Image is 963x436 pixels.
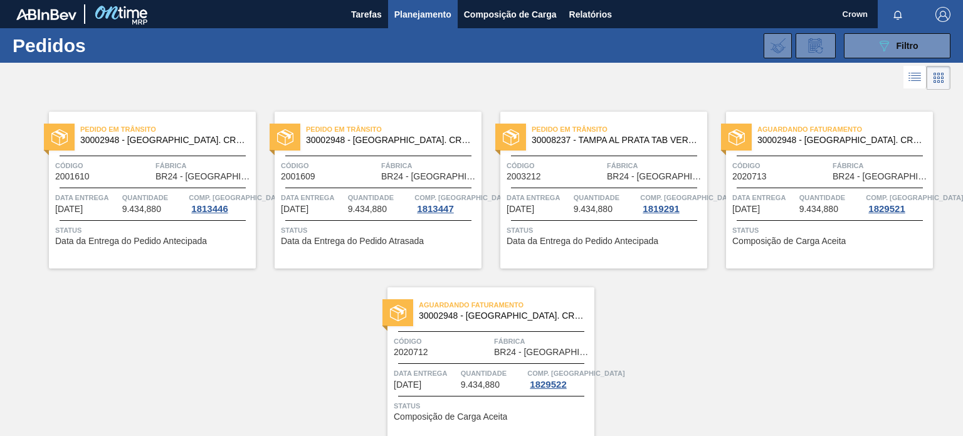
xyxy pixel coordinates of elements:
[419,299,594,311] span: Aguardando Faturamento
[757,136,923,145] span: 30002948 - TAMPA AL. CROWN; PRATA; ISE
[281,172,315,181] span: 2001609
[732,159,829,172] span: Código
[281,191,345,204] span: Data entrega
[281,159,378,172] span: Código
[569,7,612,22] span: Relatórios
[507,191,571,204] span: Data entrega
[503,129,519,146] img: status
[381,159,478,172] span: Fábrica
[390,305,406,321] img: status
[394,400,591,412] span: Status
[527,380,569,390] div: 1829522
[16,9,76,20] img: TNhmsLtSVTkK8tSr43FrP2fwEKptu5GPRR3wAAAABJRU5ErkJggg==
[189,204,230,214] div: 1813446
[527,367,624,380] span: Comp. Carga
[394,380,421,390] span: 09/10/2025
[866,204,907,214] div: 1829521
[796,33,836,58] div: Solicitação de Revisão de Pedidos
[461,380,500,390] span: 9.434,880
[507,205,534,214] span: 23/09/2025
[281,205,308,214] span: 10/09/2025
[574,205,613,214] span: 9.434,880
[927,66,950,90] div: Visão em Cards
[507,172,541,181] span: 2003212
[281,237,424,246] span: Data da Entrega do Pedido Atrasada
[844,33,950,58] button: Filtro
[799,191,863,204] span: Quantidade
[394,348,428,357] span: 2020712
[494,348,591,357] span: BR24 - Ponta Grossa
[461,367,525,380] span: Quantidade
[732,224,930,237] span: Status
[833,172,930,181] span: BR24 - Ponta Grossa
[394,412,507,422] span: Composição de Carga Aceita
[414,204,456,214] div: 1813447
[55,172,90,181] span: 2001610
[55,159,152,172] span: Código
[607,172,704,181] span: BR24 - Ponta Grossa
[897,41,918,51] span: Filtro
[155,159,253,172] span: Fábrica
[281,224,478,237] span: Status
[55,205,83,214] span: 09/09/2025
[189,191,286,204] span: Comp. Carga
[507,237,658,246] span: Data da Entrega do Pedido Antecipada
[640,204,681,214] div: 1819291
[799,205,838,214] span: 9.434,880
[381,172,478,181] span: BR24 - Ponta Grossa
[481,112,707,269] a: statusPedido em Trânsito30008237 - TAMPA AL PRATA TAB VERM AUTO ISECódigo2003212FábricaBR24 - [GE...
[256,112,481,269] a: statusPedido em Trânsito30002948 - [GEOGRAPHIC_DATA]. CROWN; PRATA; ISECódigo2001609FábricaBR24 -...
[527,367,591,390] a: Comp. [GEOGRAPHIC_DATA]1829522
[878,6,918,23] button: Notificações
[155,172,253,181] span: BR24 - Ponta Grossa
[866,191,963,204] span: Comp. Carga
[306,123,481,136] span: Pedido em Trânsito
[732,237,846,246] span: Composição de Carga Aceita
[55,237,207,246] span: Data da Entrega do Pedido Antecipada
[394,367,458,380] span: Data entrega
[30,112,256,269] a: statusPedido em Trânsito30002948 - [GEOGRAPHIC_DATA]. CROWN; PRATA; ISECódigo2001610FábricaBR24 -...
[729,129,745,146] img: status
[607,159,704,172] span: Fábrica
[122,191,186,204] span: Quantidade
[574,191,638,204] span: Quantidade
[51,129,68,146] img: status
[306,136,471,145] span: 30002948 - TAMPA AL. CROWN; PRATA; ISE
[532,123,707,136] span: Pedido em Trânsito
[55,191,119,204] span: Data entrega
[833,159,930,172] span: Fábrica
[464,7,557,22] span: Composição de Carga
[419,311,584,321] span: 30002948 - TAMPA AL. CROWN; PRATA; ISE
[348,191,412,204] span: Quantidade
[414,191,478,214] a: Comp. [GEOGRAPHIC_DATA]1813447
[351,7,382,22] span: Tarefas
[348,205,387,214] span: 9.434,880
[494,335,591,348] span: Fábrica
[507,159,604,172] span: Código
[732,205,760,214] span: 08/10/2025
[935,7,950,22] img: Logout
[903,66,927,90] div: Visão em Lista
[640,191,737,204] span: Comp. Carga
[394,7,451,22] span: Planejamento
[414,191,512,204] span: Comp. Carga
[189,191,253,214] a: Comp. [GEOGRAPHIC_DATA]1813446
[757,123,933,136] span: Aguardando Faturamento
[732,172,767,181] span: 2020713
[732,191,796,204] span: Data entrega
[507,224,704,237] span: Status
[764,33,792,58] div: Importar Negociações dos Pedidos
[866,191,930,214] a: Comp. [GEOGRAPHIC_DATA]1829521
[532,136,697,145] span: 30008237 - TAMPA AL PRATA TAB VERM AUTO ISE
[122,205,161,214] span: 9.434,880
[80,136,246,145] span: 30002948 - TAMPA AL. CROWN; PRATA; ISE
[80,123,256,136] span: Pedido em Trânsito
[394,335,491,348] span: Código
[707,112,933,269] a: statusAguardando Faturamento30002948 - [GEOGRAPHIC_DATA]. CROWN; PRATA; ISECódigo2020713FábricaBR...
[640,191,704,214] a: Comp. [GEOGRAPHIC_DATA]1819291
[277,129,293,146] img: status
[55,224,253,237] span: Status
[13,38,192,53] h1: Pedidos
